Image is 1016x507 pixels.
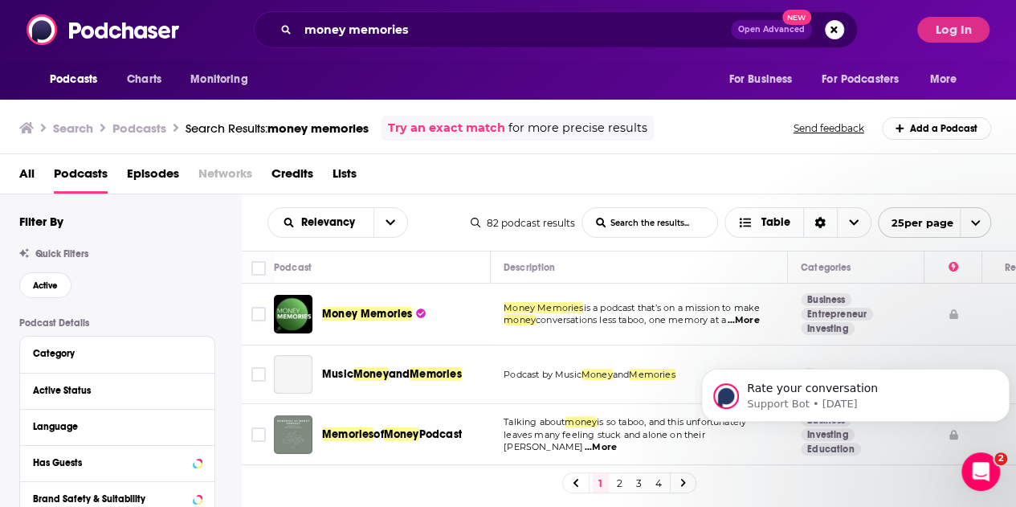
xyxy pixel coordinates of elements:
div: Category [33,348,191,359]
a: 4 [651,473,667,493]
span: money memories [267,121,369,136]
iframe: Intercom live chat [961,452,1000,491]
div: Categories [801,258,851,277]
span: Toggle select row [251,427,266,442]
span: of [373,427,383,441]
span: Toggle select row [251,307,266,321]
span: Networks [198,161,252,194]
span: Money [581,369,613,380]
span: Toggle select row [251,367,266,382]
button: Active [19,272,71,298]
a: All [19,161,35,194]
span: Table [761,217,790,228]
span: Talking about [504,416,565,427]
span: Monitoring [190,68,247,91]
h3: Search [53,121,93,136]
span: Active [33,281,58,290]
a: Episodes [127,161,179,194]
button: Has Guests [33,452,202,472]
iframe: Intercom notifications message [695,335,1016,448]
a: Music Money and Memories [274,355,312,394]
span: Podcast [419,427,462,441]
div: Brand Safety & Suitability [33,493,188,505]
button: Choose View [724,207,871,238]
a: Education [801,443,861,456]
div: Has Guests [33,457,188,468]
button: Active Status [33,380,202,400]
div: 82 podcast results [471,217,575,229]
span: For Business [728,68,792,91]
a: Investing [801,322,855,335]
a: Memories of Money Podcast [274,415,312,454]
span: money [565,416,597,427]
span: Memories [410,367,461,381]
span: Music [322,367,353,381]
span: 2 [994,452,1007,465]
span: Quick Filters [35,248,88,260]
div: Description [504,258,555,277]
span: Money Memories [504,302,583,313]
div: Active Status [33,385,191,396]
h2: Filter By [19,214,63,229]
span: leaves many feeling stuck and alone on their [PERSON_NAME] [504,429,705,453]
button: open menu [268,217,373,228]
a: 1 [593,473,609,493]
a: MemoriesofMoneyPodcast [322,427,462,443]
button: Send feedback [789,121,869,135]
button: Language [33,416,202,436]
span: Podcasts [50,68,97,91]
button: open menu [717,64,812,95]
h2: Choose List sort [267,207,408,238]
span: Money Memories [322,307,412,321]
span: Podcast by Music [504,369,581,380]
span: Memories [629,369,675,380]
span: ...More [585,441,617,454]
div: Search Results: [186,121,369,136]
a: Entrepreneur [801,308,873,321]
span: Money [353,367,389,381]
span: ...More [727,314,759,327]
span: Relevancy [301,217,361,228]
span: and [389,367,410,381]
a: Search Results:money memories [186,121,369,136]
img: Money Memories [274,295,312,333]
span: Money [384,427,419,441]
a: MusicMoneyandMemories [322,366,462,382]
span: Charts [127,68,161,91]
img: Podchaser - Follow, Share and Rate Podcasts [27,14,181,45]
h3: Podcasts [112,121,166,136]
button: open menu [878,207,991,238]
div: Sort Direction [803,208,837,237]
button: Open AdvancedNew [731,20,812,39]
button: Category [33,343,202,363]
span: Credits [271,161,313,194]
button: open menu [39,64,118,95]
a: Lists [333,161,357,194]
button: open menu [179,64,268,95]
button: open menu [373,208,407,237]
div: Language [33,421,191,432]
a: Podcasts [54,161,108,194]
span: money [504,314,536,325]
span: conversations less taboo, one memory at a [536,314,726,325]
button: Log In [917,17,989,43]
input: Search podcasts, credits, & more... [298,17,731,43]
a: 2 [612,473,628,493]
button: open menu [919,64,977,95]
a: Try an exact match [388,119,505,137]
div: Podcast [274,258,312,277]
span: More [930,68,957,91]
span: is a podcast that’s on a mission to make [583,302,760,313]
a: 3 [631,473,647,493]
div: Power Score [949,258,958,277]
